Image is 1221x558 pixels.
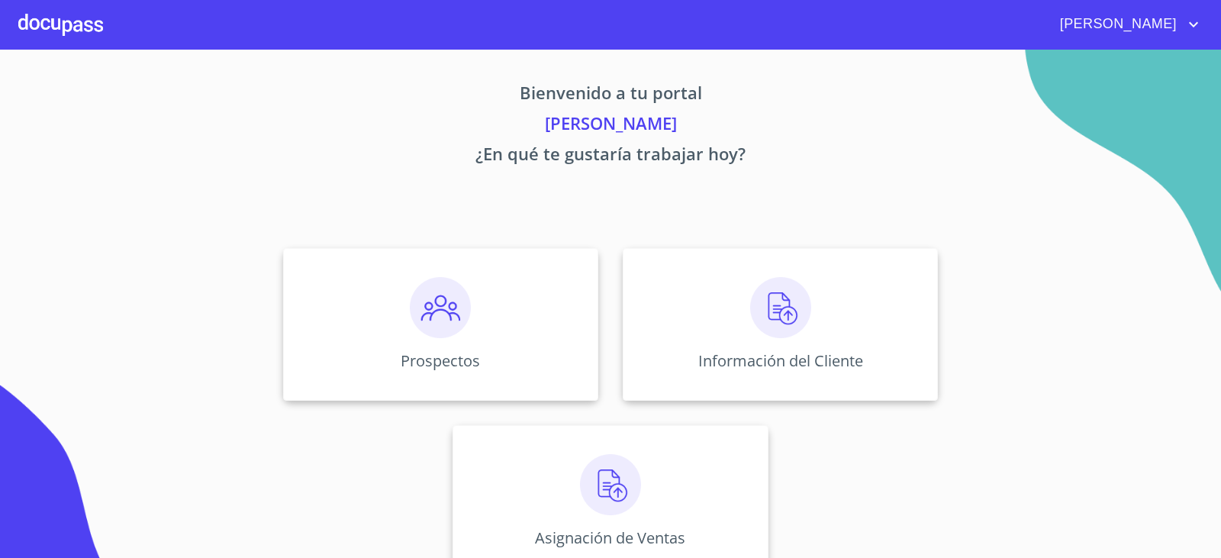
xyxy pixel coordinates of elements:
[140,141,1081,172] p: ¿En qué te gustaría trabajar hoy?
[580,454,641,515] img: carga.png
[1049,12,1203,37] button: account of current user
[535,527,685,548] p: Asignación de Ventas
[1049,12,1184,37] span: [PERSON_NAME]
[698,350,863,371] p: Información del Cliente
[140,80,1081,111] p: Bienvenido a tu portal
[401,350,480,371] p: Prospectos
[410,277,471,338] img: prospectos.png
[750,277,811,338] img: carga.png
[140,111,1081,141] p: [PERSON_NAME]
